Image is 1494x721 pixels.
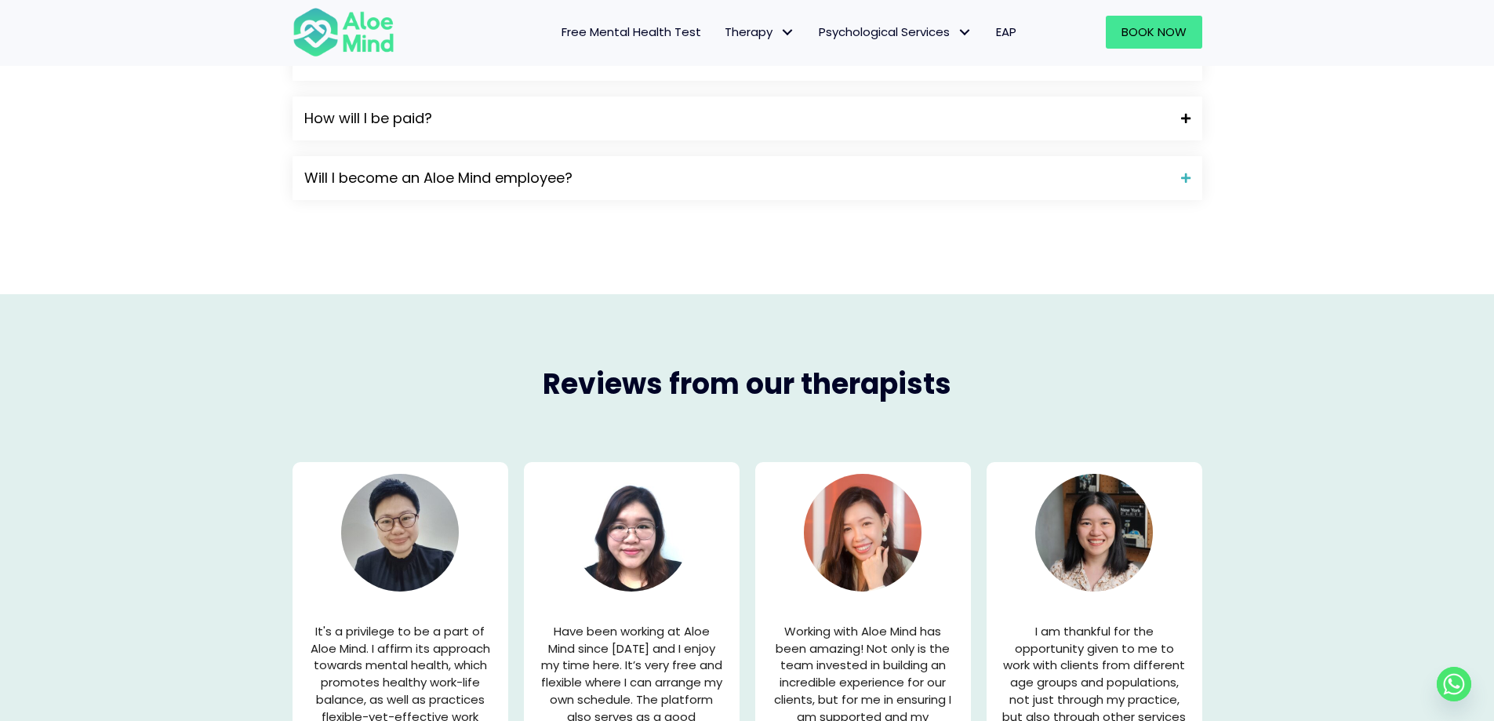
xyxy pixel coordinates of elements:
a: Psychological ServicesPsychological Services: submenu [807,16,984,49]
span: Will I become an Aloe Mind employee? [304,168,1169,188]
span: EAP [996,24,1016,40]
a: EAP [984,16,1028,49]
img: Aloe Mind Malaysia | Mental Healthcare Services in Malaysia and Singapore [804,474,921,592]
span: Book Now [1121,24,1187,40]
span: Psychological Services: submenu [954,21,976,44]
span: Psychological Services [819,24,972,40]
a: Free Mental Health Test [550,16,713,49]
a: Whatsapp [1437,667,1471,701]
span: Therapy: submenu [776,21,799,44]
a: Book Now [1106,16,1202,49]
img: Aloe mind Logo [293,6,394,58]
span: Therapy [725,24,795,40]
img: Aloe Mind Malaysia | Mental Healthcare Services in Malaysia and Singapore [1035,474,1153,592]
span: Free Mental Health Test [562,24,701,40]
a: TherapyTherapy: submenu [713,16,807,49]
span: Reviews from our therapists [543,364,951,404]
nav: Menu [415,16,1028,49]
img: Aloe Mind Malaysia | Mental Healthcare Services in Malaysia and Singapore [341,474,459,592]
span: How will I be paid? [304,108,1169,129]
img: Aloe Mind Malaysia | Mental Healthcare Services in Malaysia and Singapore [573,474,690,592]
